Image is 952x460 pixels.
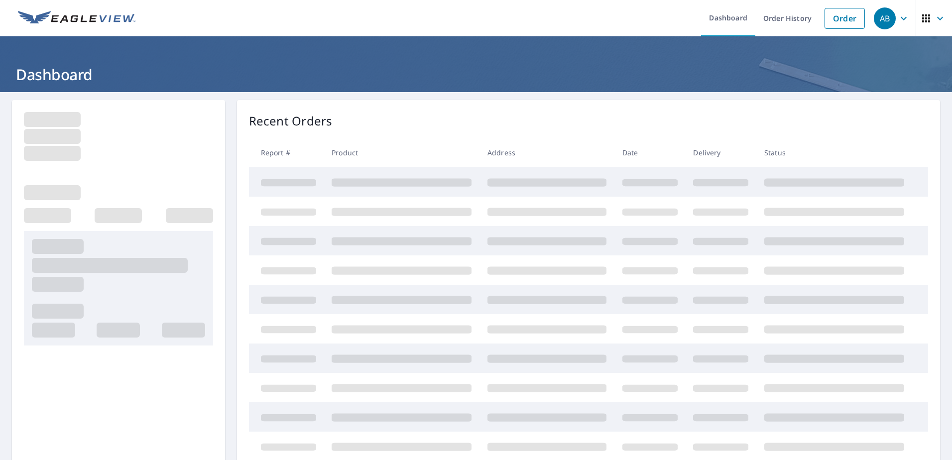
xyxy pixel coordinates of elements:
th: Delivery [685,138,756,167]
th: Date [614,138,686,167]
div: AB [874,7,896,29]
th: Report # [249,138,324,167]
a: Order [825,8,865,29]
p: Recent Orders [249,112,333,130]
img: EV Logo [18,11,135,26]
h1: Dashboard [12,64,940,85]
th: Status [756,138,912,167]
th: Product [324,138,479,167]
th: Address [479,138,614,167]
